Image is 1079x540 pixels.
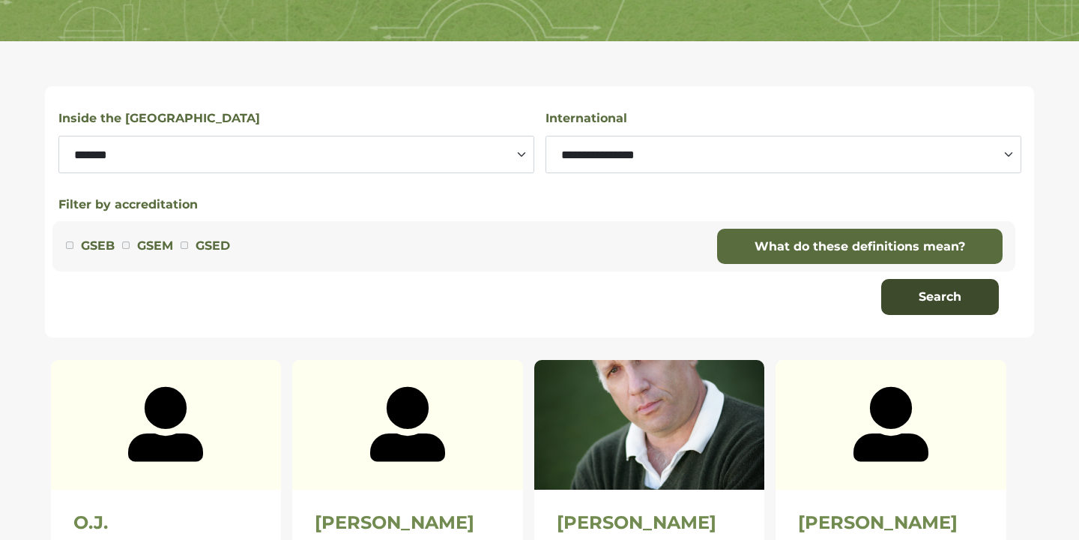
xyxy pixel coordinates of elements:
label: International [545,109,627,128]
label: GSEM [137,236,173,256]
h2: [PERSON_NAME] [798,512,984,534]
h2: [PERSON_NAME] [315,512,501,534]
a: What do these definitions mean? [717,229,1003,265]
h2: [PERSON_NAME] [557,512,743,534]
label: Inside the [GEOGRAPHIC_DATA] [58,109,260,128]
label: GSED [196,236,230,256]
button: Filter by accreditation [58,196,198,214]
select: Select a country [545,136,1021,173]
label: GSEB [81,236,115,256]
select: Select a state [58,136,534,173]
h2: O.J. [73,512,259,534]
button: Search [881,279,999,315]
